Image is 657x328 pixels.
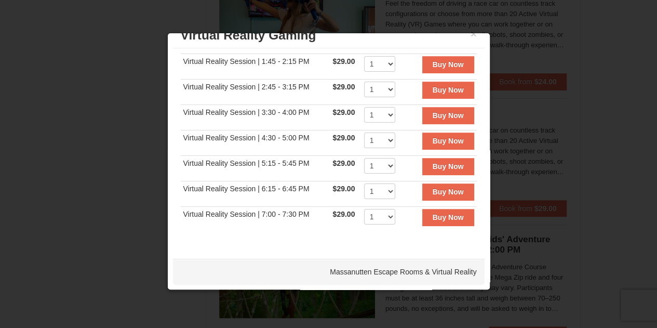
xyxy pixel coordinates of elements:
td: Virtual Reality Session | 1:45 - 2:15 PM [181,54,330,80]
span: $29.00 [333,134,355,142]
strong: Buy Now [433,188,464,196]
div: Massanutten Escape Rooms & Virtual Reality [173,259,485,285]
strong: Buy Now [433,137,464,145]
span: $29.00 [333,185,355,193]
button: Buy Now [422,133,474,149]
strong: Buy Now [433,86,464,94]
button: Buy Now [422,183,474,200]
h3: Virtual Reality Gaming [181,28,477,43]
span: $29.00 [333,159,355,167]
span: $29.00 [333,210,355,218]
strong: Buy Now [433,213,464,221]
button: × [471,29,477,39]
button: Buy Now [422,107,474,124]
button: Buy Now [422,56,474,73]
span: $29.00 [333,108,355,116]
td: Virtual Reality Session | 7:00 - 7:30 PM [181,207,330,232]
td: Virtual Reality Session | 4:30 - 5:00 PM [181,130,330,156]
td: Virtual Reality Session | 3:30 - 4:00 PM [181,105,330,130]
button: Buy Now [422,209,474,226]
strong: Buy Now [433,111,464,120]
td: Virtual Reality Session | 5:15 - 5:45 PM [181,156,330,181]
strong: Buy Now [433,162,464,170]
span: $29.00 [333,83,355,91]
button: Buy Now [422,158,474,175]
button: Buy Now [422,82,474,98]
td: Virtual Reality Session | 6:15 - 6:45 PM [181,181,330,207]
td: Virtual Reality Session | 2:45 - 3:15 PM [181,80,330,105]
strong: Buy Now [433,60,464,69]
span: $29.00 [333,57,355,65]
